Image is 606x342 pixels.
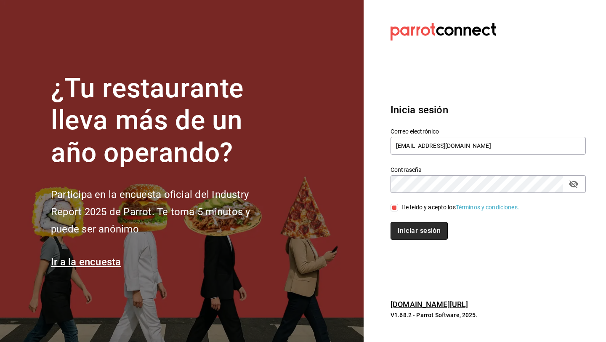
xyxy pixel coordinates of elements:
[391,166,586,172] label: Contraseña
[391,311,586,319] p: V1.68.2 - Parrot Software, 2025.
[391,128,586,134] label: Correo electrónico
[391,300,468,309] a: [DOMAIN_NAME][URL]
[51,256,121,268] a: Ir a la encuesta
[51,186,278,238] h2: Participa en la encuesta oficial del Industry Report 2025 de Parrot. Te toma 5 minutos y puede se...
[391,137,586,155] input: Ingresa tu correo electrónico
[51,72,278,169] h1: ¿Tu restaurante lleva más de un año operando?
[391,102,586,118] h3: Inicia sesión
[401,203,519,212] div: He leído y acepto los
[566,177,581,191] button: passwordField
[391,222,448,240] button: Iniciar sesión
[456,204,519,211] a: Términos y condiciones.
